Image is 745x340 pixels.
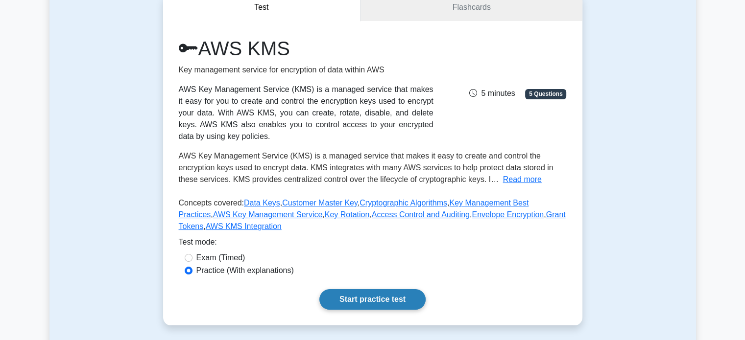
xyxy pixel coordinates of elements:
[179,37,433,60] h1: AWS KMS
[179,197,567,236] p: Concepts covered: , , , , , , , , ,
[503,174,542,185] button: Read more
[196,265,294,276] label: Practice (With explanations)
[472,210,544,219] a: Envelope Encryption
[525,89,566,99] span: 5 Questions
[325,210,370,219] a: Key Rotation
[319,289,426,310] a: Start practice test
[179,199,529,219] a: Key Management Best Practices
[469,89,515,97] span: 5 minutes
[179,236,567,252] div: Test mode:
[372,210,470,219] a: Access Control and Auditing
[179,64,433,76] p: Key management service for encryption of data within AWS
[282,199,358,207] a: Customer Master Key
[179,84,433,142] div: AWS Key Management Service (KMS) is a managed service that makes it easy for you to create and co...
[244,199,280,207] a: Data Keys
[196,252,245,264] label: Exam (Timed)
[206,222,282,230] a: AWS KMS Integration
[179,152,553,183] span: AWS Key Management Service (KMS) is a managed service that makes it easy to create and control th...
[213,210,323,219] a: AWS Key Management Service
[360,199,447,207] a: Cryptographic Algorithms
